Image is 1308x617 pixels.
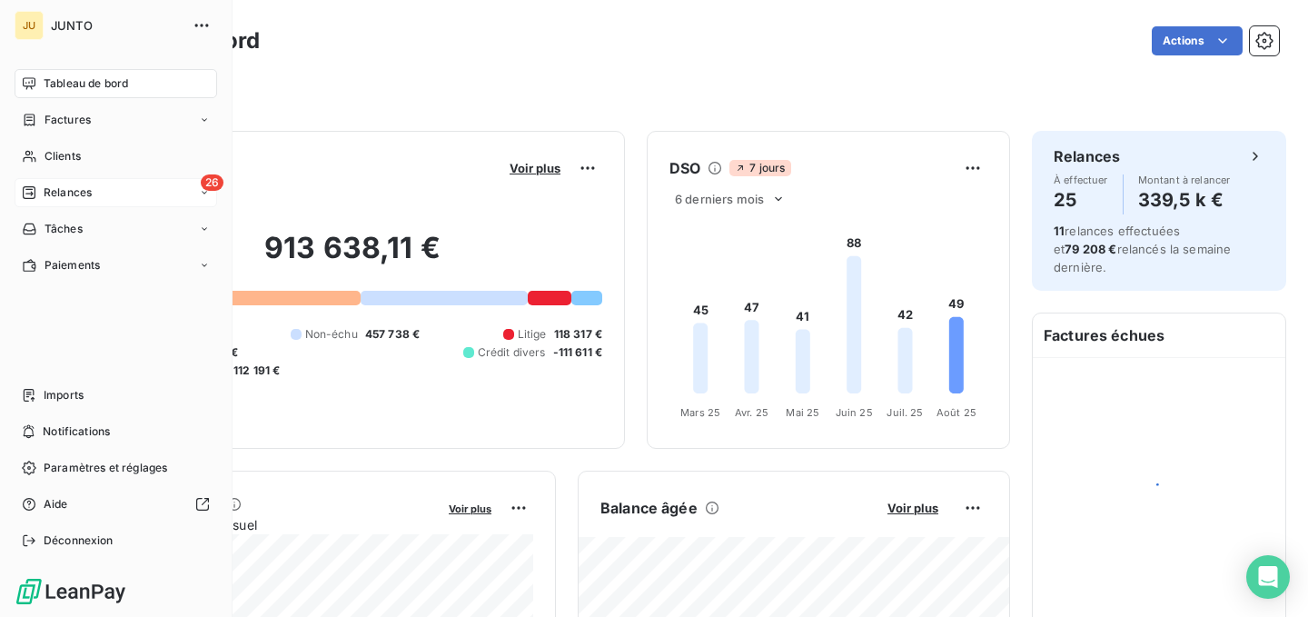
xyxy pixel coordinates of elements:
h6: Relances [1054,145,1120,167]
div: Open Intercom Messenger [1246,555,1290,599]
span: Notifications [43,423,110,440]
span: Clients [45,148,81,164]
a: 26Relances [15,178,217,207]
a: Factures [15,105,217,134]
tspan: Mai 25 [786,406,819,419]
tspan: Juin 25 [836,406,873,419]
span: Voir plus [887,501,938,515]
span: 457 738 € [365,326,420,343]
a: Paiements [15,251,217,280]
span: Tableau de bord [44,75,128,92]
span: -111 611 € [553,344,603,361]
a: Clients [15,142,217,171]
tspan: Août 25 [936,406,976,419]
span: Voir plus [449,503,491,515]
a: Paramètres et réglages [15,453,217,483]
div: JU [15,11,44,40]
tspan: Mars 25 [680,406,720,419]
span: Non-échu [305,326,358,343]
h6: Factures échues [1033,313,1285,357]
span: 79 208 € [1065,242,1116,256]
span: 6 derniers mois [675,192,764,206]
span: Litige [518,326,547,343]
span: 11 [1054,224,1065,238]
span: À effectuer [1054,174,1108,185]
span: Factures [45,112,91,128]
img: Logo LeanPay [15,577,127,606]
span: 118 317 € [554,326,602,343]
span: Déconnexion [44,532,114,549]
button: Actions [1152,26,1243,55]
span: relances effectuées et relancés la semaine dernière. [1054,224,1231,274]
span: Imports [44,387,84,403]
span: 26 [201,174,223,191]
button: Voir plus [504,160,566,176]
tspan: Juil. 25 [887,406,923,419]
span: -112 191 € [228,363,281,379]
h6: Balance âgée [600,497,698,519]
a: Aide [15,490,217,519]
tspan: Avr. 25 [735,406,768,419]
span: Crédit divers [478,344,546,361]
h4: 25 [1054,185,1108,214]
a: Tâches [15,214,217,244]
span: Tâches [45,221,83,237]
span: Paramètres et réglages [44,460,167,476]
h4: 339,5 k € [1138,185,1231,214]
button: Voir plus [443,500,497,516]
button: Voir plus [882,500,944,516]
span: Chiffre d'affaires mensuel [103,515,436,534]
span: Aide [44,496,68,513]
span: JUNTO [51,18,182,33]
h2: 913 638,11 € [103,230,602,284]
a: Imports [15,381,217,410]
span: Voir plus [510,161,560,175]
span: Relances [44,184,92,201]
span: Paiements [45,257,100,274]
a: Tableau de bord [15,69,217,98]
span: Montant à relancer [1138,174,1231,185]
span: 7 jours [729,160,790,176]
h6: DSO [669,157,700,179]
